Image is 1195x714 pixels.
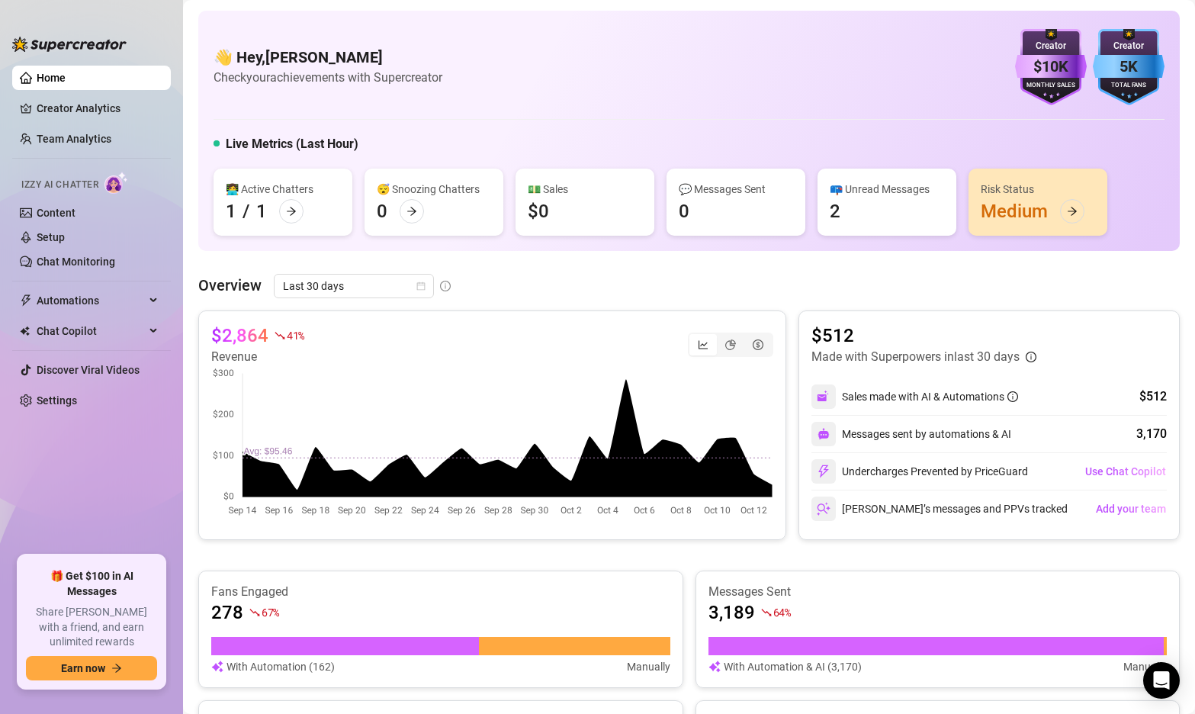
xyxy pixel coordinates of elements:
[679,181,793,198] div: 💬 Messages Sent
[761,607,772,618] span: fall
[1095,497,1167,521] button: Add your team
[981,181,1095,198] div: Risk Status
[12,37,127,52] img: logo-BBDzfeDw.svg
[226,181,340,198] div: 👩‍💻 Active Chatters
[1015,29,1087,105] img: purple-badge-B9DA21FR.svg
[37,72,66,84] a: Home
[275,330,285,341] span: fall
[286,206,297,217] span: arrow-right
[1143,662,1180,699] div: Open Intercom Messenger
[20,326,30,336] img: Chat Copilot
[708,600,755,625] article: 3,189
[830,199,840,224] div: 2
[211,348,304,366] article: Revenue
[817,465,830,478] img: svg%3e
[1085,465,1166,478] span: Use Chat Copilot
[817,502,830,516] img: svg%3e
[811,497,1068,521] div: [PERSON_NAME]’s messages and PPVs tracked
[211,658,223,675] img: svg%3e
[1096,503,1166,515] span: Add your team
[211,600,243,625] article: 278
[37,288,145,313] span: Automations
[37,96,159,121] a: Creator Analytics
[1067,206,1078,217] span: arrow-right
[679,199,689,224] div: 0
[37,207,75,219] a: Content
[377,199,387,224] div: 0
[262,605,279,619] span: 67 %
[26,605,157,650] span: Share [PERSON_NAME] with a friend, and earn unlimited rewards
[708,658,721,675] img: svg%3e
[1026,352,1036,362] span: info-circle
[111,663,122,674] span: arrow-right
[1084,459,1167,484] button: Use Chat Copilot
[287,328,304,343] span: 41 %
[811,348,1020,366] article: Made with Superpowers in last 30 days
[214,68,442,87] article: Check your achievements with Supercreator
[198,274,262,297] article: Overview
[226,135,358,153] h5: Live Metrics (Last Hour)
[830,181,944,198] div: 📪 Unread Messages
[1015,55,1087,79] div: $10K
[528,199,549,224] div: $0
[753,339,763,350] span: dollar-circle
[249,607,260,618] span: fall
[26,569,157,599] span: 🎁 Get $100 in AI Messages
[528,181,642,198] div: 💵 Sales
[817,390,830,404] img: svg%3e
[724,658,862,675] article: With Automation & AI (3,170)
[773,605,791,619] span: 64 %
[698,339,708,350] span: line-chart
[1139,388,1167,406] div: $512
[440,281,451,291] span: info-circle
[37,394,77,407] a: Settings
[811,459,1028,484] div: Undercharges Prevented by PriceGuard
[37,133,111,145] a: Team Analytics
[21,178,98,192] span: Izzy AI Chatter
[1136,425,1167,443] div: 3,170
[214,47,442,68] h4: 👋 Hey, [PERSON_NAME]
[725,339,736,350] span: pie-chart
[211,323,268,348] article: $2,864
[61,662,105,674] span: Earn now
[1015,39,1087,53] div: Creator
[20,294,32,307] span: thunderbolt
[818,428,830,440] img: svg%3e
[211,584,670,600] article: Fans Engaged
[1093,55,1164,79] div: 5K
[811,323,1036,348] article: $512
[226,199,236,224] div: 1
[1007,391,1018,402] span: info-circle
[26,656,157,680] button: Earn nowarrow-right
[416,281,426,291] span: calendar
[377,181,491,198] div: 😴 Snoozing Chatters
[688,333,773,357] div: segmented control
[1093,39,1164,53] div: Creator
[256,199,267,224] div: 1
[283,275,425,297] span: Last 30 days
[104,172,128,194] img: AI Chatter
[1015,81,1087,91] div: Monthly Sales
[37,256,115,268] a: Chat Monitoring
[37,319,145,343] span: Chat Copilot
[1093,29,1164,105] img: blue-badge-DgoSNQY1.svg
[1093,81,1164,91] div: Total Fans
[1123,658,1167,675] article: Manually
[37,231,65,243] a: Setup
[708,584,1168,600] article: Messages Sent
[37,364,140,376] a: Discover Viral Videos
[226,658,335,675] article: With Automation (162)
[842,388,1018,405] div: Sales made with AI & Automations
[627,658,670,675] article: Manually
[406,206,417,217] span: arrow-right
[811,422,1011,446] div: Messages sent by automations & AI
